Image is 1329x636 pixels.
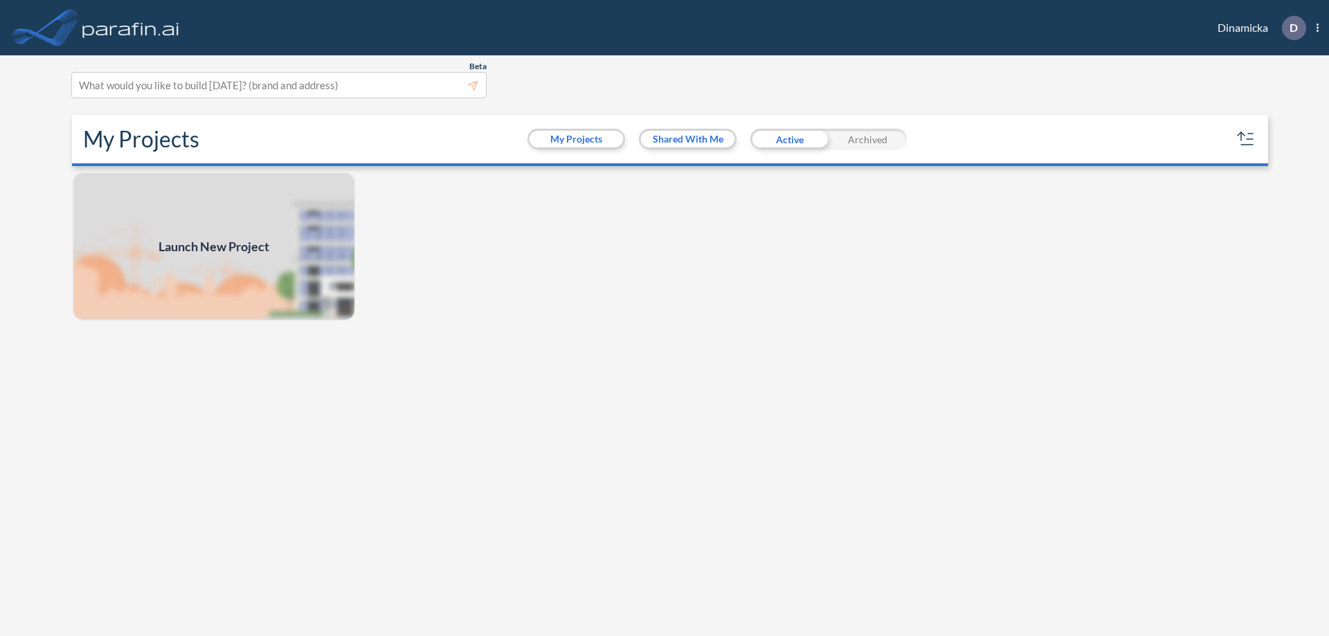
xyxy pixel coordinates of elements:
[72,172,356,321] a: Launch New Project
[83,126,199,152] h2: My Projects
[159,237,269,256] span: Launch New Project
[80,14,182,42] img: logo
[1290,21,1298,34] p: D
[1235,128,1257,150] button: sort
[530,131,623,147] button: My Projects
[641,131,734,147] button: Shared With Me
[1197,16,1319,40] div: Dinamicka
[829,129,907,149] div: Archived
[469,61,487,72] span: Beta
[750,129,829,149] div: Active
[72,172,356,321] img: add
